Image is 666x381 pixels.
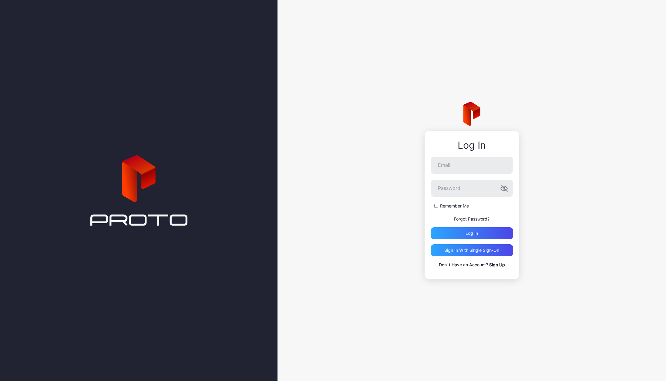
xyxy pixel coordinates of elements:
a: Forgot Password? [454,216,489,221]
div: Log In [431,140,513,151]
button: Password [500,185,508,192]
button: Sign in With Single Sign-On [431,244,513,256]
p: Don`t Have an Account? [431,261,513,268]
label: Remember Me [440,203,469,209]
input: Email [431,157,513,174]
div: Sign in With Single Sign-On [444,248,499,253]
input: Password [431,180,513,197]
button: Log in [431,227,513,239]
div: Log in [466,231,478,236]
a: Sign Up [489,262,505,267]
